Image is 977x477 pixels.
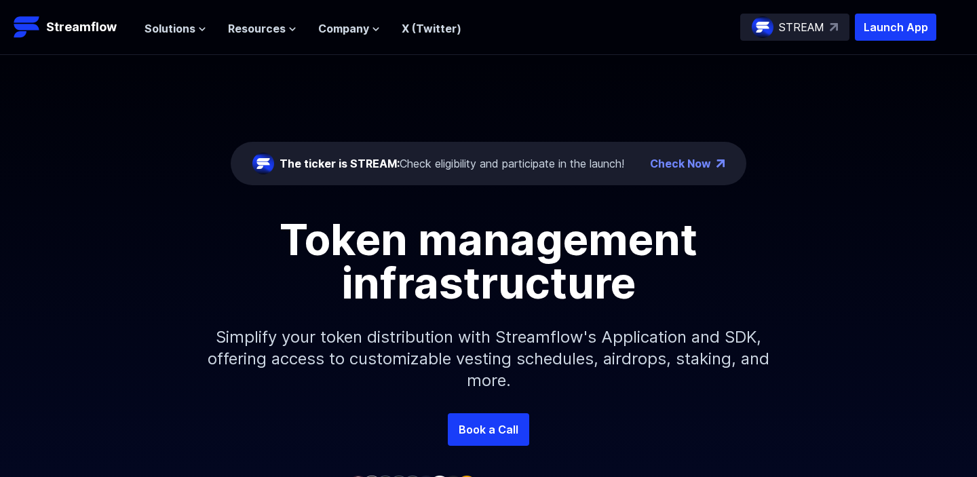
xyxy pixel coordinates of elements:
a: Check Now [650,155,711,172]
a: Book a Call [448,413,529,446]
p: STREAM [779,19,824,35]
p: Streamflow [46,18,117,37]
img: top-right-arrow.svg [830,23,838,31]
a: X (Twitter) [402,22,461,35]
span: Resources [228,20,286,37]
span: Company [318,20,369,37]
a: STREAM [740,14,849,41]
h1: Token management infrastructure [183,218,794,305]
span: Solutions [145,20,195,37]
button: Resources [228,20,296,37]
img: top-right-arrow.png [716,159,725,168]
div: Check eligibility and participate in the launch! [280,155,624,172]
span: The ticker is STREAM: [280,157,400,170]
p: Simplify your token distribution with Streamflow's Application and SDK, offering access to custom... [197,305,780,413]
img: Streamflow Logo [14,14,41,41]
img: streamflow-logo-circle.png [252,153,274,174]
button: Launch App [855,14,936,41]
a: Streamflow [14,14,131,41]
button: Solutions [145,20,206,37]
img: streamflow-logo-circle.png [752,16,773,38]
button: Company [318,20,380,37]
